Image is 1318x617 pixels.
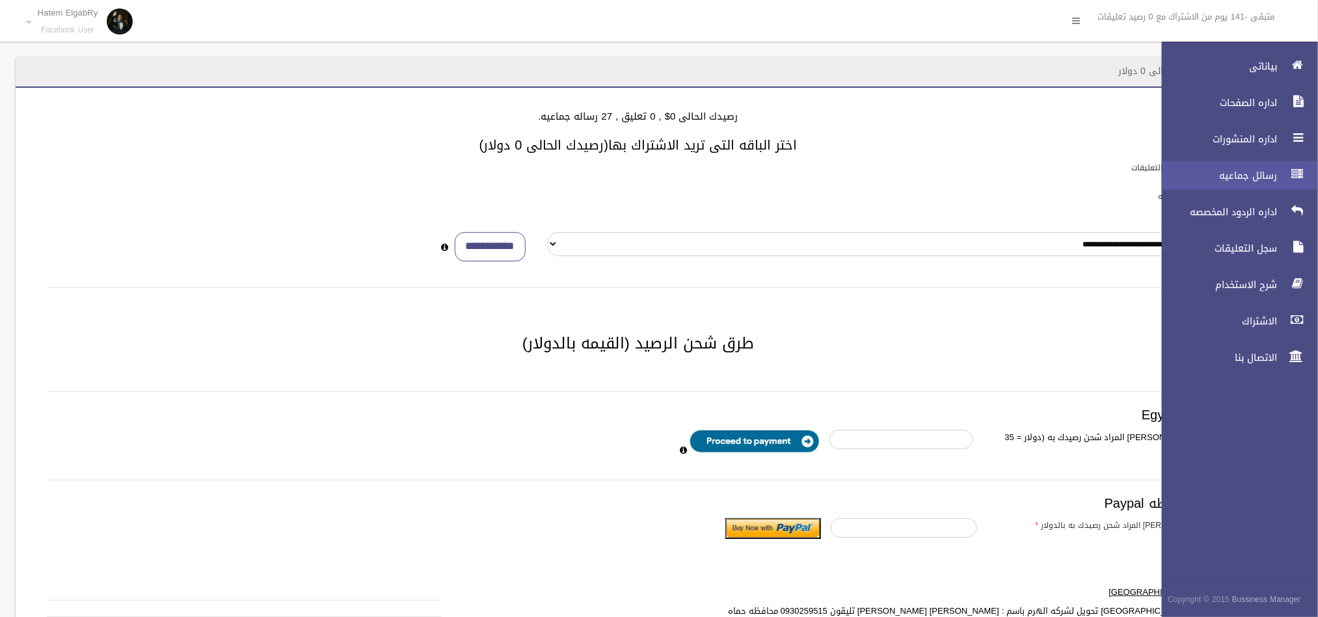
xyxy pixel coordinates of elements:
h2: طرق شحن الرصيد (القيمه بالدولار) [31,335,1245,352]
a: اداره الردود المخصصه [1151,198,1318,226]
small: Facebook User [38,25,98,35]
a: بياناتى [1151,52,1318,81]
h3: اختر الباقه التى تريد الاشتراك بها(رصيدك الحالى 0 دولار) [31,138,1245,152]
label: باقات الرسائل الجماعيه [1158,189,1234,203]
span: اداره المنشورات [1151,133,1281,146]
a: اداره المنشورات [1151,125,1318,153]
span: شرح الاستخدام [1151,278,1281,291]
span: اداره الصفحات [1151,96,1281,109]
span: سجل التعليقات [1151,242,1281,255]
input: Submit [725,518,821,539]
a: شرح الاستخدام [1151,270,1318,299]
a: الاتصال بنا [1151,343,1318,372]
span: Copyright © 2015 [1168,592,1230,607]
span: اداره الردود المخصصه [1151,205,1281,218]
label: ادخل [PERSON_NAME] المراد شحن رصيدك به بالدولار [987,518,1235,532]
h4: رصيدك الحالى 0$ , 0 تعليق , 27 رساله جماعيه. [31,111,1245,122]
span: بياناتى [1151,60,1281,73]
a: اداره الصفحات [1151,88,1318,117]
span: الاتصال بنا [1151,351,1281,364]
a: الاشتراك [1151,307,1318,335]
span: رسائل جماعيه [1151,169,1281,182]
span: الاشتراك [1151,315,1281,328]
header: الاشتراك - رصيدك الحالى 0 دولار [1103,59,1261,84]
label: من [GEOGRAPHIC_DATA] [707,584,1220,600]
h3: الدفع بواسطه Paypal [47,496,1230,510]
p: Hatem ElgabRy [38,8,98,18]
label: باقات الرد الالى على التعليقات [1131,161,1234,175]
a: رسائل جماعيه [1151,161,1318,190]
strong: Bussiness Manager [1232,592,1301,607]
a: سجل التعليقات [1151,234,1318,263]
h3: Egypt payment [47,408,1230,422]
label: ادخل [PERSON_NAME] المراد شحن رصيدك به (دولار = 35 جنيه ) [983,430,1228,461]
